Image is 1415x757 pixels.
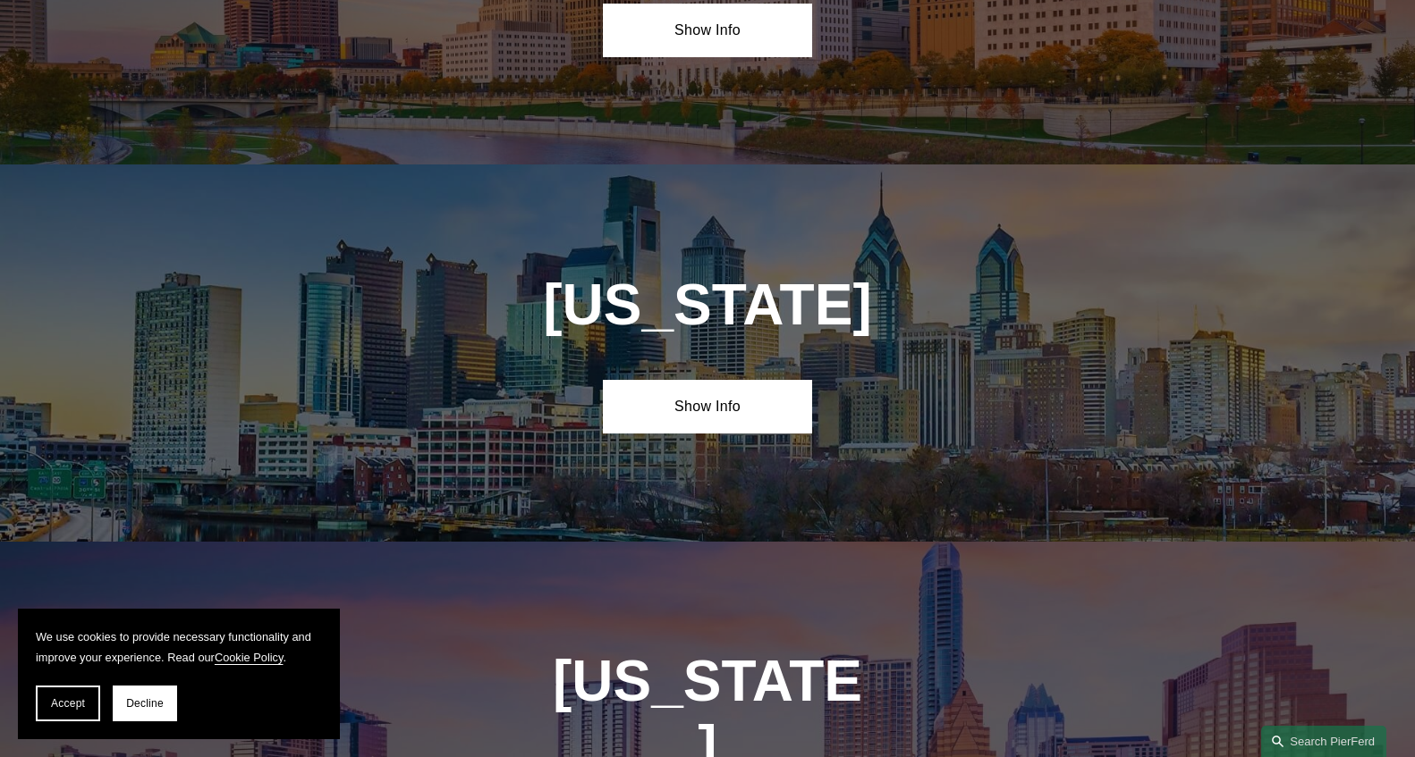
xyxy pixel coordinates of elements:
p: We use cookies to provide necessary functionality and improve your experience. Read our . [36,627,322,668]
a: Show Info [603,4,811,57]
span: Decline [126,697,164,710]
h1: [US_STATE] [446,273,968,338]
span: Accept [51,697,85,710]
button: Decline [113,686,177,721]
a: Search this site [1261,726,1386,757]
button: Accept [36,686,100,721]
a: Show Info [603,380,811,433]
section: Cookie banner [18,609,340,739]
a: Cookie Policy [215,651,284,664]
